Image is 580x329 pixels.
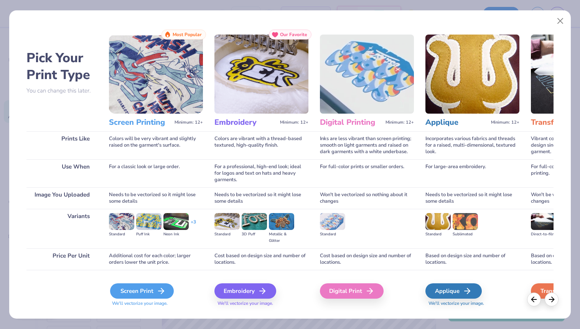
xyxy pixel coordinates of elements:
img: 3D Puff [242,213,267,230]
img: Puff Ink [136,213,161,230]
span: Minimum: 12+ [280,120,308,125]
span: Minimum: 12+ [175,120,203,125]
span: Minimum: 12+ [386,120,414,125]
img: Applique [425,35,519,114]
h3: Embroidery [214,117,277,127]
div: For a professional, high-end look; ideal for logos and text on hats and heavy garments. [214,159,308,187]
div: Won't be vectorized so nothing about it changes [320,187,414,209]
div: Cost based on design size and number of locations. [320,248,414,270]
div: Standard [109,231,134,238]
div: Digital Print [320,283,384,299]
h2: Pick Your Print Type [26,50,97,83]
img: Standard [425,213,451,230]
div: For full-color prints or smaller orders. [320,159,414,187]
img: Standard [109,213,134,230]
div: Needs to be vectorized so it might lose some details [214,187,308,209]
div: Image You Uploaded [26,187,97,209]
span: We'll vectorize your image. [425,300,519,307]
div: Cost based on design size and number of locations. [214,248,308,270]
div: Colors are vibrant with a thread-based textured, high-quality finish. [214,131,308,159]
div: For large-area embroidery. [425,159,519,187]
div: Embroidery [214,283,276,299]
div: Prints Like [26,131,97,159]
img: Direct-to-film [531,213,556,230]
div: Incorporates various fabrics and threads for a raised, multi-dimensional, textured look. [425,131,519,159]
div: Standard [214,231,240,238]
div: Needs to be vectorized so it might lose some details [109,187,203,209]
div: For a classic look or large order. [109,159,203,187]
span: Most Popular [173,32,202,37]
span: We'll vectorize your image. [109,300,203,307]
div: Based on design size and number of locations. [425,248,519,270]
img: Standard [214,213,240,230]
h3: Screen Printing [109,117,171,127]
div: Price Per Unit [26,248,97,270]
div: Use When [26,159,97,187]
div: Puff Ink [136,231,161,238]
img: Sublimated [453,213,478,230]
div: Applique [425,283,482,299]
div: Colors will be very vibrant and slightly raised on the garment's surface. [109,131,203,159]
div: Neon Ink [163,231,189,238]
div: Sublimated [453,231,478,238]
img: Screen Printing [109,35,203,114]
img: Embroidery [214,35,308,114]
img: Metallic & Glitter [269,213,294,230]
div: Additional cost for each color; larger orders lower the unit price. [109,248,203,270]
span: Minimum: 12+ [491,120,519,125]
div: Inks are less vibrant than screen printing; smooth on light garments and raised on dark garments ... [320,131,414,159]
h3: Applique [425,117,488,127]
img: Neon Ink [163,213,189,230]
div: Standard [320,231,345,238]
div: Direct-to-film [531,231,556,238]
span: We'll vectorize your image. [214,300,308,307]
p: You can change this later. [26,88,97,94]
span: Our Favorite [280,32,307,37]
div: + 3 [191,219,196,232]
img: Standard [320,213,345,230]
div: Standard [425,231,451,238]
div: 3D Puff [242,231,267,238]
button: Close [553,14,568,28]
div: Metallic & Glitter [269,231,294,244]
div: Needs to be vectorized so it might lose some details [425,187,519,209]
div: Screen Print [110,283,174,299]
h3: Digital Printing [320,117,382,127]
img: Digital Printing [320,35,414,114]
div: Variants [26,209,97,248]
